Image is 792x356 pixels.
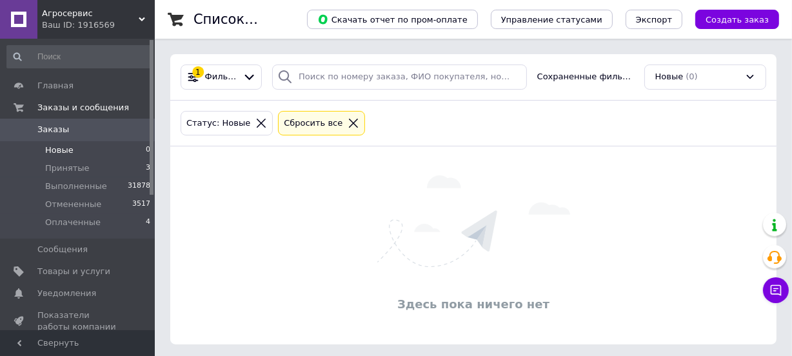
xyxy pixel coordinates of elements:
button: Экспорт [626,10,682,29]
span: Оплаченные [45,217,101,228]
span: Экспорт [636,15,672,25]
span: 3517 [132,199,150,210]
span: 3 [146,163,150,174]
span: Создать заказ [706,15,769,25]
div: Сбросить все [281,117,345,130]
button: Управление статусами [491,10,613,29]
span: Главная [37,80,74,92]
span: Сохраненные фильтры: [537,71,634,83]
span: 4 [146,217,150,228]
span: 31878 [128,181,150,192]
div: Ваш ID: 1916569 [42,19,155,31]
span: Принятые [45,163,90,174]
span: Выполненные [45,181,107,192]
h1: Список заказов [193,12,304,27]
button: Создать заказ [695,10,779,29]
div: Здесь пока ничего нет [177,296,770,312]
span: Новые [45,144,74,156]
span: (0) [686,72,697,81]
button: Чат с покупателем [763,277,789,303]
div: Статус: Новые [184,117,253,130]
span: Фильтры [205,71,238,83]
input: Поиск [6,45,152,68]
button: Скачать отчет по пром-оплате [307,10,478,29]
span: Показатели работы компании [37,310,119,333]
input: Поиск по номеру заказа, ФИО покупателя, номеру телефона, Email, номеру накладной [272,64,527,90]
span: Заказы и сообщения [37,102,129,114]
span: Уведомления [37,288,96,299]
span: Управление статусами [501,15,602,25]
span: Товары и услуги [37,266,110,277]
span: Скачать отчет по пром-оплате [317,14,468,25]
span: Отмененные [45,199,101,210]
span: Новые [655,71,684,83]
span: Заказы [37,124,69,135]
span: 0 [146,144,150,156]
span: Агросервис [42,8,139,19]
div: 1 [192,66,204,78]
a: Создать заказ [682,14,779,24]
span: Сообщения [37,244,88,255]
